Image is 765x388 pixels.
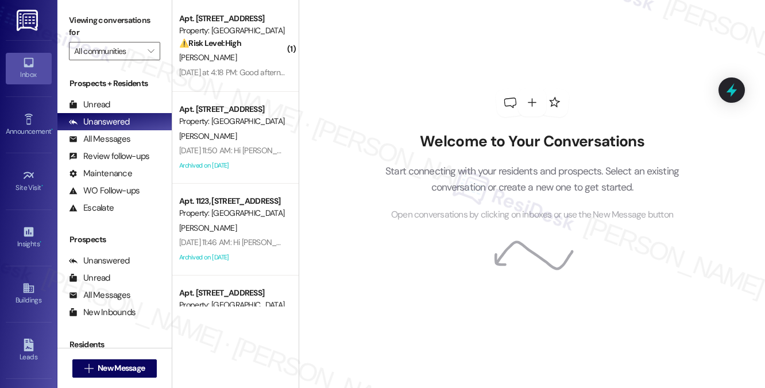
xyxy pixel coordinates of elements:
div: Property: [GEOGRAPHIC_DATA] [179,115,285,127]
span: [PERSON_NAME] [179,223,237,233]
input: All communities [74,42,142,60]
a: Insights • [6,222,52,253]
span: • [51,126,53,134]
div: Maintenance [69,168,132,180]
a: Buildings [6,278,52,309]
p: Start connecting with your residents and prospects. Select an existing conversation or create a n... [368,163,697,196]
div: Review follow-ups [69,150,149,162]
div: Apt. [STREET_ADDRESS] [179,103,285,115]
div: [DATE] 11:46 AM: Hi [PERSON_NAME], Just a reminder - Game Night is happening tonight! Check out t... [179,237,719,247]
a: Leads [6,335,52,366]
span: [PERSON_NAME] [179,52,237,63]
div: [DATE] 11:50 AM: Hi [PERSON_NAME], Just a reminder - Game Night is happening tonight! Check out t... [179,145,720,156]
div: Archived on [DATE] [178,250,287,265]
label: Viewing conversations for [69,11,160,42]
div: Apt. [STREET_ADDRESS] [179,13,285,25]
span: • [40,238,41,246]
strong: ⚠️ Risk Level: High [179,38,241,48]
img: ResiDesk Logo [17,10,40,31]
div: Property: [GEOGRAPHIC_DATA] [179,299,285,311]
div: Unread [69,272,110,284]
div: WO Follow-ups [69,185,140,197]
div: Apt. 1123, [STREET_ADDRESS] [179,195,285,207]
a: Inbox [6,53,52,84]
div: Unanswered [69,116,130,128]
div: Escalate [69,202,114,214]
span: Open conversations by clicking on inboxes or use the New Message button [391,208,673,222]
div: Apt. [STREET_ADDRESS] [179,287,285,299]
div: Residents [57,339,172,351]
div: Unanswered [69,255,130,267]
div: Archived on [DATE] [178,158,287,173]
a: Site Visit • [6,166,52,197]
h2: Welcome to Your Conversations [368,133,697,151]
div: Prospects [57,234,172,246]
div: Property: [GEOGRAPHIC_DATA] [179,207,285,219]
div: Unread [69,99,110,111]
div: All Messages [69,133,130,145]
div: New Inbounds [69,306,136,319]
span: [PERSON_NAME] [179,131,237,141]
div: Property: [GEOGRAPHIC_DATA] [179,25,285,37]
i:  [148,46,154,56]
div: Prospects + Residents [57,77,172,90]
div: All Messages [69,289,130,301]
span: • [41,182,43,190]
